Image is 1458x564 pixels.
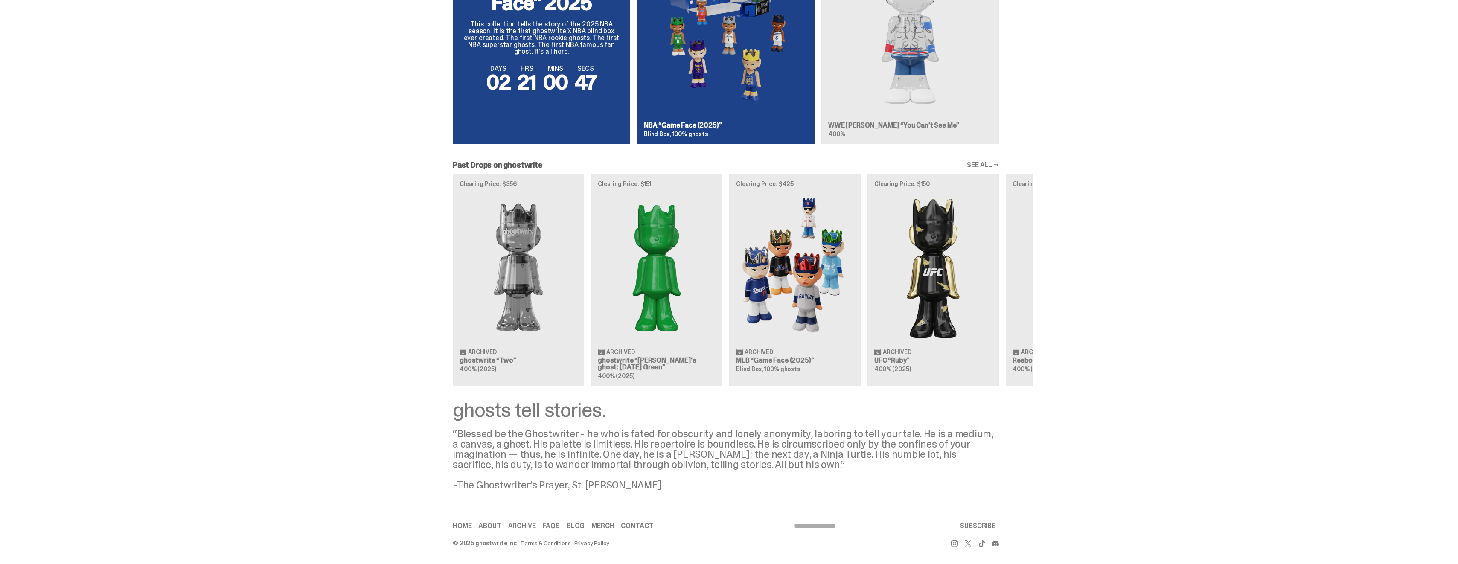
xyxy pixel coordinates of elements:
span: Blind Box, [736,365,763,373]
span: 02 [486,69,511,96]
div: “Blessed be the Ghostwriter - he who is fated for obscurity and lonely anonymity, laboring to tel... [453,429,999,490]
span: 400% (2025) [598,372,634,380]
img: Ruby [874,194,992,341]
a: SEE ALL → [967,162,999,169]
a: Terms & Conditions [520,540,570,546]
a: Contact [621,523,653,529]
button: SUBSCRIBE [957,517,999,535]
span: 00 [543,69,568,96]
h3: UFC “Ruby” [874,357,992,364]
span: 100% ghosts [764,365,800,373]
span: 400% (2025) [874,365,911,373]
h3: ghostwrite “Two” [460,357,577,364]
span: Archived [883,349,911,355]
span: SECS [575,65,597,72]
a: Clearing Price: $151 Schrödinger's ghost: Sunday Green Archived [591,174,722,386]
p: This collection tells the story of the 2025 NBA season. It is the first ghostwrite X NBA blind bo... [463,21,620,55]
h2: Past Drops on ghostwrite [453,161,542,169]
span: 100% ghosts [672,130,708,138]
span: 47 [575,69,597,96]
a: Blog [567,523,585,529]
span: Archived [745,349,773,355]
img: Two [460,194,577,341]
a: FAQs [542,523,559,529]
span: Archived [468,349,497,355]
a: Privacy Policy [574,540,609,546]
span: MINS [543,65,568,72]
a: Clearing Price: $150 Ruby Archived [867,174,999,386]
span: Archived [606,349,635,355]
h3: WWE [PERSON_NAME] “You Can't See Me” [828,122,992,129]
span: Blind Box, [644,130,671,138]
a: Clearing Price: $100 Court Victory Archived [1006,174,1137,386]
a: About [478,523,501,529]
a: Home [453,523,471,529]
a: Merch [591,523,614,529]
span: 400% [828,130,845,138]
h3: MLB “Game Face (2025)” [736,357,854,364]
a: Archive [508,523,536,529]
span: 400% (2025) [1013,365,1049,373]
h3: NBA “Game Face (2025)” [644,122,808,129]
span: 21 [517,69,536,96]
p: Clearing Price: $150 [874,181,992,187]
p: Clearing Price: $425 [736,181,854,187]
a: Clearing Price: $356 Two Archived [453,174,584,386]
a: Clearing Price: $425 Game Face (2025) Archived [729,174,861,386]
img: Game Face (2025) [736,194,854,341]
span: HRS [517,65,536,72]
p: Clearing Price: $151 [598,181,716,187]
div: ghosts tell stories. [453,400,999,420]
img: Court Victory [1013,194,1130,341]
div: © 2025 ghostwrite inc [453,540,517,546]
img: Schrödinger's ghost: Sunday Green [598,194,716,341]
span: Archived [1021,349,1050,355]
span: 400% (2025) [460,365,496,373]
h3: ghostwrite “[PERSON_NAME]'s ghost: [DATE] Green” [598,357,716,371]
span: DAYS [486,65,511,72]
p: Clearing Price: $356 [460,181,577,187]
h3: Reebok “Court Victory” [1013,357,1130,364]
p: Clearing Price: $100 [1013,181,1130,187]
